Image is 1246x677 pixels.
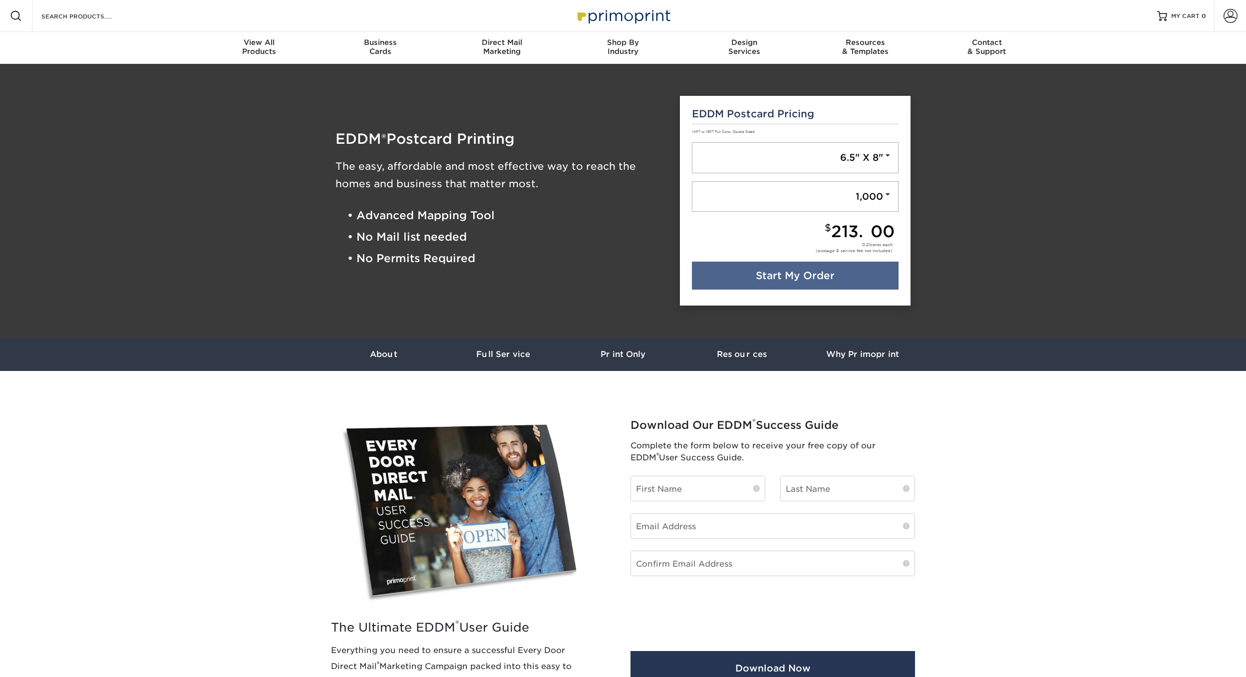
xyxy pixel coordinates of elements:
[323,338,443,371] a: About
[320,38,441,47] span: Business
[926,38,1047,56] div: & Support
[1202,12,1206,19] span: 0
[347,226,665,248] li: • No Mail list needed
[805,32,926,64] a: Resources& Templates
[1171,12,1200,20] span: MY CART
[803,349,923,359] h3: Why Primoprint
[320,32,441,64] a: BusinessCards
[656,451,659,459] sup: ®
[347,248,665,270] li: • No Permits Required
[347,205,665,226] li: • Advanced Mapping Tool
[563,349,683,359] h3: Print Only
[825,222,831,234] small: $
[692,130,754,134] small: 14PT or 16PT Full Color, Double Sided
[630,419,915,432] h2: Download Our EDDM Success Guide
[40,10,138,22] input: SEARCH PRODUCTS.....
[563,38,684,56] div: Industry
[816,242,893,254] div: cents each (postage & service fee not included)
[692,262,899,290] a: Start My Order
[335,132,665,146] h1: EDDM Postcard Printing
[443,349,563,359] h3: Full Service
[862,242,870,247] span: 0.21
[926,32,1047,64] a: Contact& Support
[752,417,756,427] sup: ®
[563,32,684,64] a: Shop ByIndustry
[331,621,599,635] h2: The Ultimate EDDM User Guide
[323,349,443,359] h3: About
[805,38,926,56] div: & Templates
[926,38,1047,47] span: Contact
[683,349,803,359] h3: Resources
[683,338,803,371] a: Resources
[443,338,563,371] a: Full Service
[563,338,683,371] a: Print Only
[377,660,379,668] sup: ®
[563,38,684,47] span: Shop By
[683,38,805,47] span: Design
[630,588,764,623] iframe: reCAPTCHA
[692,181,899,212] a: 1,000
[831,222,895,241] span: 213.00
[320,38,441,56] div: Cards
[335,158,665,193] h3: The easy, affordable and most effective way to reach the homes and business that matter most.
[630,440,915,464] p: Complete the form below to receive your free copy of our EDDM User Success Guide.
[692,142,899,173] a: 6.5" X 8"
[805,38,926,47] span: Resources
[199,32,320,64] a: View AllProducts
[441,32,563,64] a: Direct MailMarketing
[441,38,563,56] div: Marketing
[455,619,459,629] sup: ®
[692,108,899,120] h5: EDDM Postcard Pricing
[573,5,673,26] img: Primoprint
[441,38,563,47] span: Direct Mail
[199,38,320,56] div: Products
[381,131,386,146] span: ®
[331,416,599,610] img: EDDM Success Guide
[683,32,805,64] a: DesignServices
[803,338,923,371] a: Why Primoprint
[683,38,805,56] div: Services
[199,38,320,47] span: View All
